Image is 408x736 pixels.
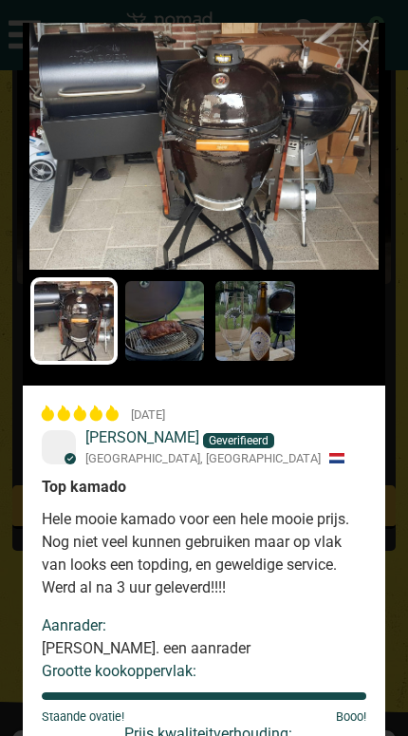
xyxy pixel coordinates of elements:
img: 1641897393__20211223_130803__original.jpg [23,23,385,270]
span: 5 star review [42,405,119,423]
div: Staande ovatie! [42,708,124,726]
div: × [340,23,385,68]
img: User picture [30,277,118,365]
span: [PERSON_NAME]. een aanrader [42,639,250,657]
div: Booo! [336,708,366,726]
img: User picture [121,277,209,365]
span: [DATE] [131,407,165,422]
div: Top kamado [42,476,366,499]
b: Aanrader: [42,614,366,637]
p: Hele mooie kamado voor een hele mooie prijs. Nog niet veel kunnen gebruiken maar op vlak van look... [42,508,366,599]
img: User picture [212,277,299,365]
b: Grootte kookoppervlak: [42,660,366,683]
span: [GEOGRAPHIC_DATA], [GEOGRAPHIC_DATA] [85,451,321,466]
img: NL [329,453,344,463]
span: [PERSON_NAME] [85,428,199,446]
